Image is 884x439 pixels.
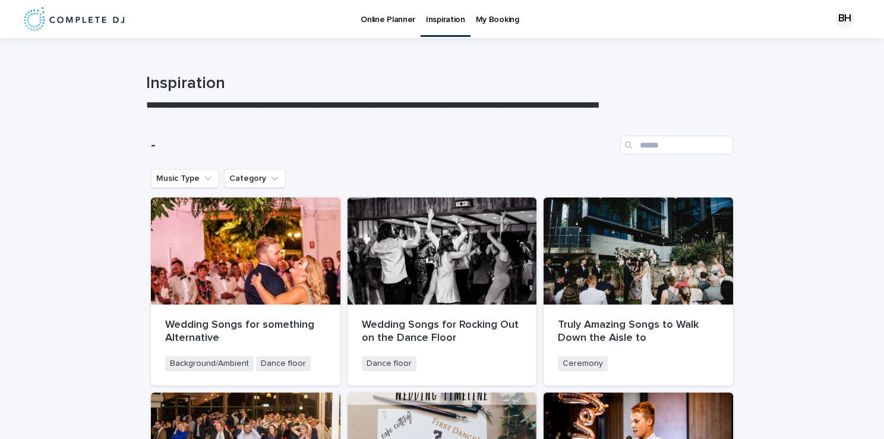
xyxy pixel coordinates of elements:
span: Background/Ambient [165,356,254,371]
h1: - [151,137,615,154]
p: Wedding Songs for Rocking Out on the Dance Floor [362,319,523,344]
button: Category [224,169,286,188]
button: Music Type [151,169,219,188]
input: Search [620,136,733,155]
p: Truly Amazing Songs to Walk Down the Aisle to [558,319,719,344]
span: Dance floor [362,356,416,371]
span: Ceremony [558,356,608,371]
div: BH [835,10,854,29]
a: Truly Amazing Songs to Walk Down the Aisle toCeremony [544,197,733,385]
a: Wedding Songs for something AlternativeBackground/AmbientDance floor [151,197,340,385]
span: Dance floor [256,356,311,371]
a: Wedding Songs for Rocking Out on the Dance FloorDance floor [348,197,537,385]
img: 8nP3zCmvR2aWrOmylPw8 [24,7,124,31]
p: Wedding Songs for something Alternative [165,319,326,344]
h1: Inspiration [146,74,728,94]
